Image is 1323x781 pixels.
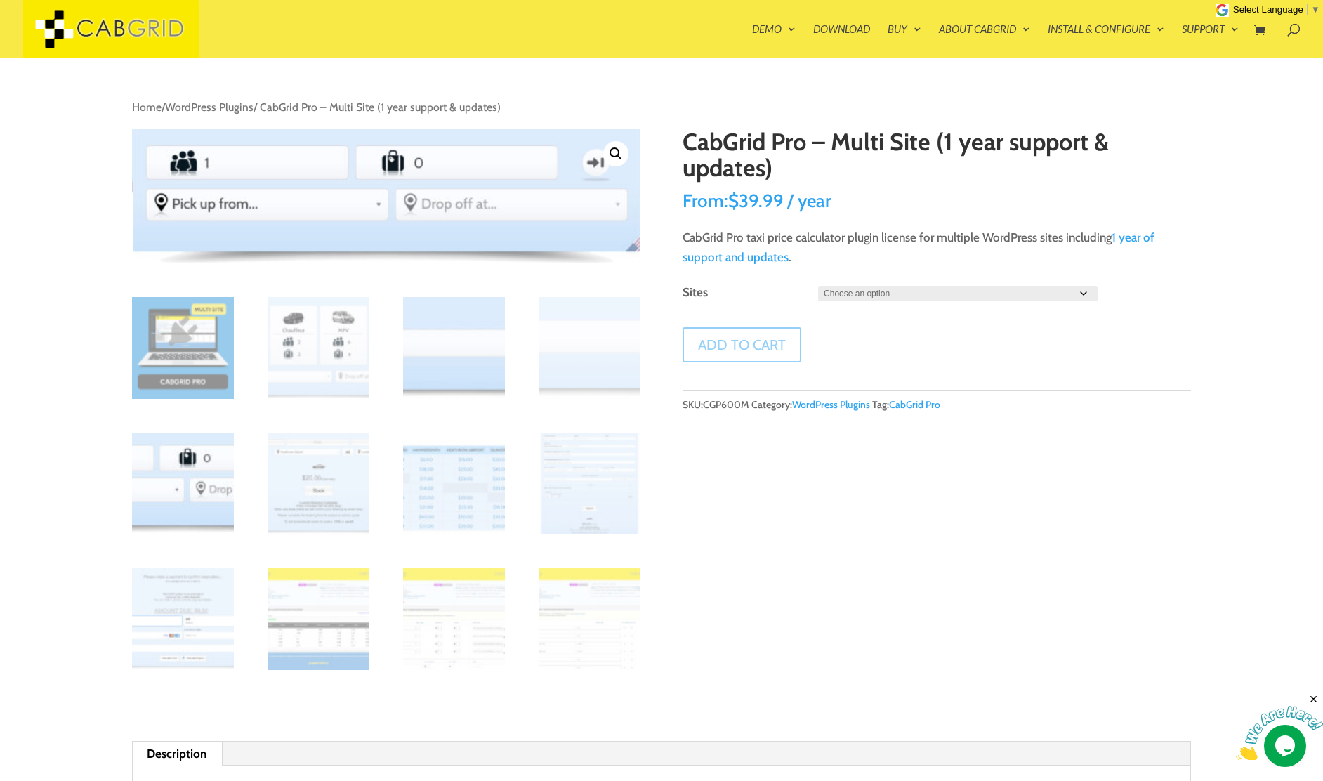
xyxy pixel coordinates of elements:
img: CabGrid Pro - Multi Site (1 year support & updates) - Image 8 [539,433,640,534]
a: WordPress Plugins [792,398,870,411]
a: Buy [888,24,921,58]
span: ​ [1307,4,1308,15]
span: Category: [751,398,870,411]
img: CabGrid Pro - Multi Site (1 year support & updates) - Image 4 [539,297,640,399]
img: CabGrid Pro - Multi Site (1 year support & updates) - Image 3 [403,297,505,399]
span: SKU: [683,398,749,411]
span: / year [787,190,831,212]
span: 39.99 [728,190,784,212]
span: From: [683,190,728,212]
img: CabGrid Pro - Multi Site (1 year support & updates) - Image 6 [268,433,369,534]
span: CGP600M [703,398,749,411]
img: CabGrid Pro - Multi Site (1 year support & updates) - Image 2 [268,297,369,399]
img: CabGrid Pro - Multi Site (1 year support & updates) - Image 10 [268,568,369,670]
img: CabGrid Pro - Multi Site (1 year support & updates) - Image 9 [132,568,234,670]
a: Install & Configure [1048,24,1164,58]
img: CabGrid Pro - Multi Site (1 year support & updates) - Image 12 [539,568,640,670]
a: Download [813,24,870,58]
a: Demo [752,24,796,58]
h1: CabGrid Pro – Multi Site (1 year support & updates) [683,129,1190,192]
a: Support [1182,24,1239,58]
a: Home [132,100,162,114]
img: CabGrid Pro - Multi Site (1 year support & updates) - Image 11 [403,568,505,670]
a: About CabGrid [939,24,1030,58]
img: CabGrid Pro - Multi Site (1 year support & updates) [132,297,234,399]
nav: Breadcrumb [132,98,1190,118]
a: Description [131,742,222,766]
span: ▼ [1311,4,1320,15]
a: WordPress Plugins [165,100,254,114]
a: Select Language​ [1233,4,1320,15]
a: CabGrid Pro [889,398,940,411]
p: CabGrid Pro taxi price calculator plugin license for multiple WordPress sites including . [683,228,1190,268]
iframe: chat widget [1236,693,1323,760]
span: Tag: [872,398,940,411]
img: CabGrid Pro - Multi Site (1 year support & updates) - Image 7 [403,433,505,534]
a: CabGrid Taxi Plugin [23,20,199,34]
img: CabGrid Pro - Multi Site (1 year support & updates) - Image 5 [132,433,234,534]
a: View full-screen image gallery [603,141,628,166]
span: Select Language [1233,4,1303,15]
label: Sites [683,285,708,299]
span: $ [728,190,739,212]
button: Add to cart [683,327,801,362]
